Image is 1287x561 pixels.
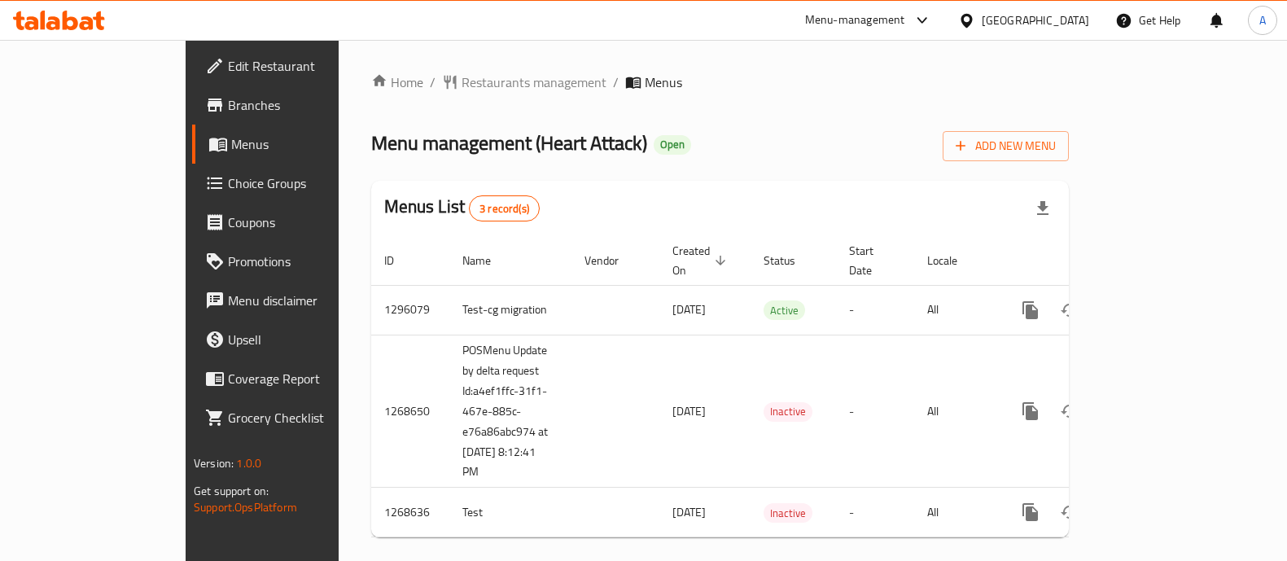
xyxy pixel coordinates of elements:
a: Support.OpsPlatform [194,497,297,518]
a: Restaurants management [442,72,606,92]
td: All [914,488,998,537]
span: 1.0.0 [236,453,261,474]
span: Menus [645,72,682,92]
div: Inactive [764,402,812,422]
td: - [836,285,914,335]
th: Actions [998,236,1180,286]
span: Menu disclaimer [228,291,387,310]
span: 3 record(s) [470,201,539,217]
span: Menus [231,134,387,154]
button: more [1011,392,1050,431]
span: Menu management ( Heart Attack ) [371,125,647,161]
a: Choice Groups [192,164,401,203]
a: Coupons [192,203,401,242]
a: Upsell [192,320,401,359]
td: Test-cg migration [449,285,571,335]
td: Test [449,488,571,537]
button: more [1011,291,1050,330]
nav: breadcrumb [371,72,1069,92]
span: Grocery Checklist [228,408,387,427]
span: Inactive [764,504,812,523]
td: 1268650 [371,335,449,488]
span: Open [654,138,691,151]
div: Total records count [469,195,540,221]
span: Start Date [849,241,895,280]
h2: Menus List [384,195,540,221]
a: Promotions [192,242,401,281]
a: Grocery Checklist [192,398,401,437]
span: Branches [228,95,387,115]
table: enhanced table [371,236,1180,538]
a: Menus [192,125,401,164]
span: Vendor [584,251,640,270]
span: Restaurants management [462,72,606,92]
div: Menu-management [805,11,905,30]
span: Add New Menu [956,136,1056,156]
span: Active [764,301,805,320]
button: Change Status [1050,291,1089,330]
span: ID [384,251,415,270]
li: / [430,72,436,92]
li: / [613,72,619,92]
span: Name [462,251,512,270]
span: Inactive [764,402,812,421]
span: Promotions [228,252,387,271]
span: Locale [927,251,978,270]
td: POSMenu Update by delta request Id:a4ef1ffc-31f1-467e-885c-e76a86abc974 at [DATE] 8:12:41 PM [449,335,571,488]
span: Edit Restaurant [228,56,387,76]
span: Coverage Report [228,369,387,388]
span: [DATE] [672,401,706,422]
td: 1296079 [371,285,449,335]
span: Coupons [228,213,387,232]
span: [DATE] [672,502,706,523]
button: Add New Menu [943,131,1069,161]
td: - [836,335,914,488]
a: Menu disclaimer [192,281,401,320]
button: more [1011,493,1050,532]
span: A [1259,11,1266,29]
div: [GEOGRAPHIC_DATA] [982,11,1089,29]
div: Open [654,135,691,155]
span: Choice Groups [228,173,387,193]
span: Created On [672,241,731,280]
div: Inactive [764,503,812,523]
div: Active [764,300,805,320]
span: [DATE] [672,299,706,320]
span: Get support on: [194,480,269,502]
a: Edit Restaurant [192,46,401,85]
button: Change Status [1050,493,1089,532]
a: Branches [192,85,401,125]
td: - [836,488,914,537]
span: Status [764,251,816,270]
td: All [914,285,998,335]
span: Version: [194,453,234,474]
div: Export file [1023,189,1062,228]
button: Change Status [1050,392,1089,431]
td: All [914,335,998,488]
td: 1268636 [371,488,449,537]
span: Upsell [228,330,387,349]
a: Coverage Report [192,359,401,398]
